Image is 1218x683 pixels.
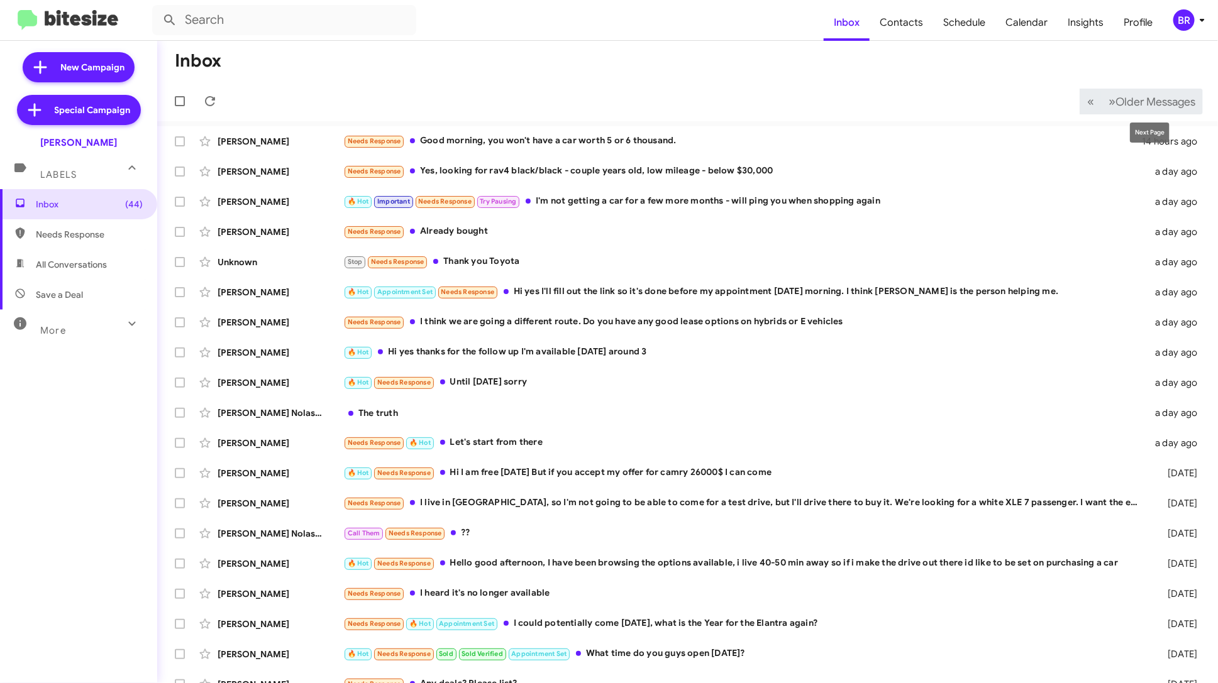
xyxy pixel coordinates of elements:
[218,226,343,238] div: [PERSON_NAME]
[348,589,401,598] span: Needs Response
[1114,4,1163,41] a: Profile
[1148,618,1208,630] div: [DATE]
[1130,123,1170,143] div: Next Page
[218,376,343,389] div: [PERSON_NAME]
[36,288,83,301] span: Save a Deal
[1148,527,1208,540] div: [DATE]
[175,51,221,71] h1: Inbox
[1148,165,1208,178] div: a day ago
[1148,467,1208,479] div: [DATE]
[1148,376,1208,389] div: a day ago
[218,407,343,419] div: [PERSON_NAME] Nolastname118633174
[348,288,369,296] span: 🔥 Hot
[218,648,343,660] div: [PERSON_NAME]
[377,650,431,658] span: Needs Response
[1058,4,1114,41] a: Insights
[218,587,343,600] div: [PERSON_NAME]
[1148,497,1208,510] div: [DATE]
[343,466,1148,480] div: Hi I am free [DATE] But if you accept my offer for camry 26000$ I can come
[377,288,433,296] span: Appointment Set
[343,224,1148,239] div: Already bought
[418,197,472,205] span: Needs Response
[1148,437,1208,449] div: a day ago
[348,529,380,537] span: Call Them
[1163,9,1204,31] button: BR
[1148,648,1208,660] div: [DATE]
[1148,587,1208,600] div: [DATE]
[218,437,343,449] div: [PERSON_NAME]
[343,435,1148,450] div: Let's start from there
[343,556,1148,571] div: Hello good afternoon, I have been browsing the options available, i live 40-50 min away so if i m...
[1080,89,1203,114] nav: Page navigation example
[348,469,369,477] span: 🔥 Hot
[441,288,494,296] span: Needs Response
[348,650,369,658] span: 🔥 Hot
[218,618,343,630] div: [PERSON_NAME]
[343,586,1148,601] div: I heard it's no longer available
[995,4,1058,41] a: Calendar
[348,378,369,386] span: 🔥 Hot
[348,167,401,175] span: Needs Response
[1148,226,1208,238] div: a day ago
[511,650,567,658] span: Appointment Set
[439,650,453,658] span: Sold
[23,52,135,82] a: New Campaign
[40,169,77,180] span: Labels
[40,136,117,149] div: [PERSON_NAME]
[389,529,442,537] span: Needs Response
[348,499,401,507] span: Needs Response
[218,195,343,208] div: [PERSON_NAME]
[343,194,1148,209] div: I'm not getting a car for a few more months - will ping you when shopping again
[409,439,431,447] span: 🔥 Hot
[1116,95,1195,109] span: Older Messages
[218,165,343,178] div: [PERSON_NAME]
[218,346,343,359] div: [PERSON_NAME]
[343,285,1148,299] div: Hi yes I'll fill out the link so it's done before my appointment [DATE] morning. I think [PERSON_...
[343,375,1148,390] div: Until [DATE] sorry
[348,318,401,326] span: Needs Response
[377,378,431,386] span: Needs Response
[36,198,143,210] span: Inbox
[1148,316,1208,329] div: a day ago
[40,325,66,336] span: More
[439,620,494,628] span: Appointment Set
[462,650,503,658] span: Sold Verified
[480,197,516,205] span: Try Pausing
[371,258,424,266] span: Needs Response
[377,197,410,205] span: Important
[1148,557,1208,570] div: [DATE]
[125,198,143,210] span: (44)
[152,5,416,35] input: Search
[1148,407,1208,419] div: a day ago
[36,258,107,271] span: All Conversations
[218,135,343,148] div: [PERSON_NAME]
[1173,9,1195,31] div: BR
[1148,256,1208,268] div: a day ago
[348,197,369,205] span: 🔥 Hot
[218,316,343,329] div: [PERSON_NAME]
[218,557,343,570] div: [PERSON_NAME]
[343,526,1148,540] div: ??
[343,647,1148,661] div: What time do you guys open [DATE]?
[933,4,995,41] a: Schedule
[343,407,1148,419] div: The truth
[343,164,1148,178] div: Yes, looking for rav4 black/black - couple years old, low mileage - below $30,000
[17,95,141,125] a: Special Campaign
[1087,94,1094,109] span: «
[343,254,1148,269] div: Thank you Toyota
[348,258,363,266] span: Stop
[348,348,369,356] span: 🔥 Hot
[1148,346,1208,359] div: a day ago
[218,256,343,268] div: Unknown
[343,134,1142,148] div: Good morning, you won't have a car worth 5 or 6 thousand.
[343,345,1148,359] div: Hi yes thanks for the follow up I'm available [DATE] around 3
[343,616,1148,631] div: I could potentially come [DATE], what is the Year for the Elantra again?
[1101,89,1203,114] button: Next
[218,467,343,479] div: [PERSON_NAME]
[870,4,933,41] a: Contacts
[348,620,401,628] span: Needs Response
